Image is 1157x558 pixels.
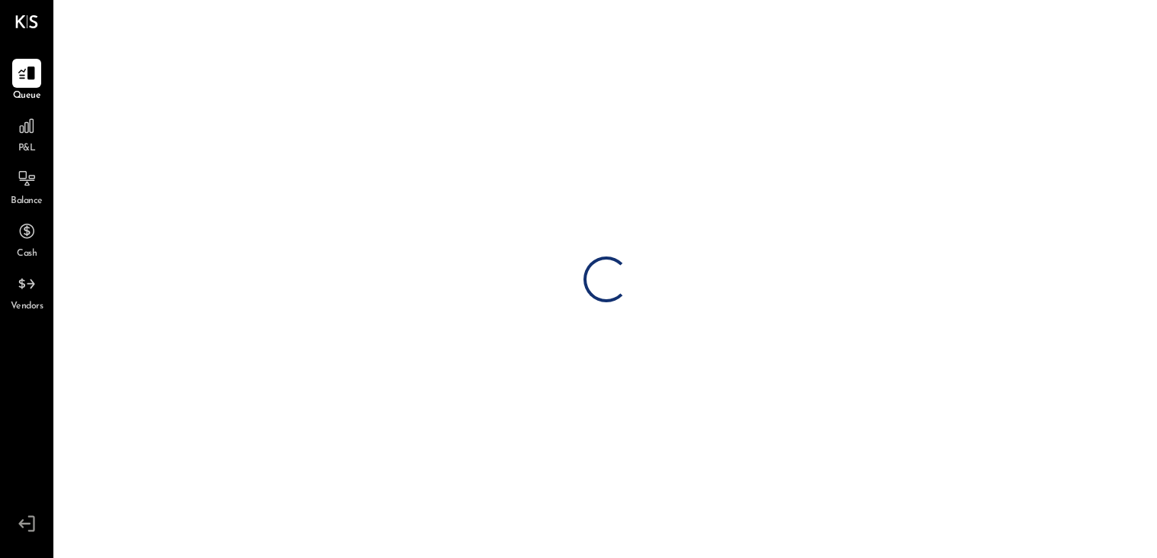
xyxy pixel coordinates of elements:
a: Vendors [1,269,53,314]
span: P&L [18,142,36,156]
a: Cash [1,217,53,261]
span: Cash [17,247,37,261]
span: Vendors [11,300,43,314]
span: Balance [11,195,43,208]
a: P&L [1,111,53,156]
a: Queue [1,59,53,103]
a: Balance [1,164,53,208]
span: Queue [13,89,41,103]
